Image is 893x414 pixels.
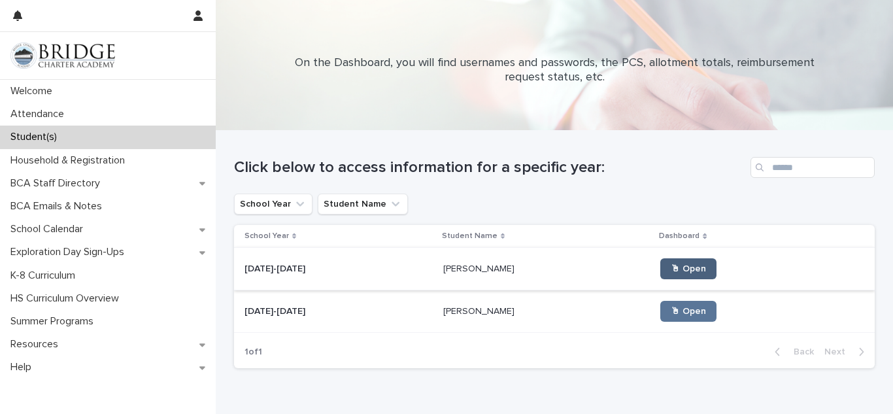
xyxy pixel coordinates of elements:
[443,261,517,275] p: [PERSON_NAME]
[660,258,716,279] a: 🖱 Open
[5,85,63,97] p: Welcome
[5,223,93,235] p: School Calendar
[234,194,312,215] button: School Year
[5,177,110,190] p: BCA Staff Directory
[5,315,104,328] p: Summer Programs
[659,229,699,243] p: Dashboard
[10,43,115,69] img: V1C1m3IdTEidaUdm9Hs0
[5,131,67,143] p: Student(s)
[5,269,86,282] p: K-8 Curriculum
[234,290,875,333] tr: [DATE]-[DATE][DATE]-[DATE] [PERSON_NAME][PERSON_NAME] 🖱 Open
[443,303,517,317] p: [PERSON_NAME]
[318,194,408,215] button: Student Name
[824,347,853,356] span: Next
[5,361,42,373] p: Help
[750,157,875,178] input: Search
[660,301,716,322] a: 🖱 Open
[5,246,135,258] p: Exploration Day Sign-Ups
[234,248,875,290] tr: [DATE]-[DATE][DATE]-[DATE] [PERSON_NAME][PERSON_NAME] 🖱 Open
[442,229,497,243] p: Student Name
[234,336,273,368] p: 1 of 1
[819,346,875,358] button: Next
[671,264,706,273] span: 🖱 Open
[5,108,75,120] p: Attendance
[5,338,69,351] p: Resources
[234,158,745,177] h1: Click below to access information for a specific year:
[671,307,706,316] span: 🖱 Open
[244,229,289,243] p: School Year
[244,261,308,275] p: [DATE]-[DATE]
[764,346,819,358] button: Back
[5,292,129,305] p: HS Curriculum Overview
[244,303,308,317] p: [DATE]-[DATE]
[5,154,135,167] p: Household & Registration
[293,56,816,84] p: On the Dashboard, you will find usernames and passwords, the PCS, allotment totals, reimbursement...
[5,200,112,213] p: BCA Emails & Notes
[786,347,814,356] span: Back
